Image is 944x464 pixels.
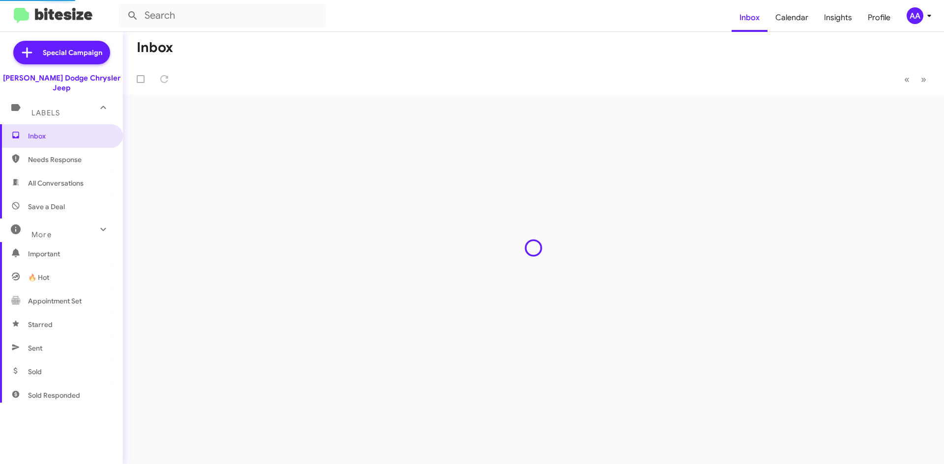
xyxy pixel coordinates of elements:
[28,202,65,212] span: Save a Deal
[816,3,860,32] a: Insights
[28,296,82,306] span: Appointment Set
[28,131,112,141] span: Inbox
[899,69,932,89] nav: Page navigation example
[898,69,915,89] button: Previous
[767,3,816,32] a: Calendar
[904,73,910,85] span: «
[28,320,53,329] span: Starred
[13,41,110,64] a: Special Campaign
[915,69,932,89] button: Next
[28,178,84,188] span: All Conversations
[31,230,52,239] span: More
[119,4,325,27] input: Search
[28,390,80,400] span: Sold Responded
[28,273,49,282] span: 🔥 Hot
[921,73,926,85] span: »
[43,48,102,57] span: Special Campaign
[28,155,112,164] span: Needs Response
[898,7,933,24] button: AA
[28,249,112,259] span: Important
[732,3,767,32] a: Inbox
[31,109,60,117] span: Labels
[28,367,42,377] span: Sold
[137,40,173,55] h1: Inbox
[28,343,42,353] span: Sent
[907,7,923,24] div: AA
[860,3,898,32] a: Profile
